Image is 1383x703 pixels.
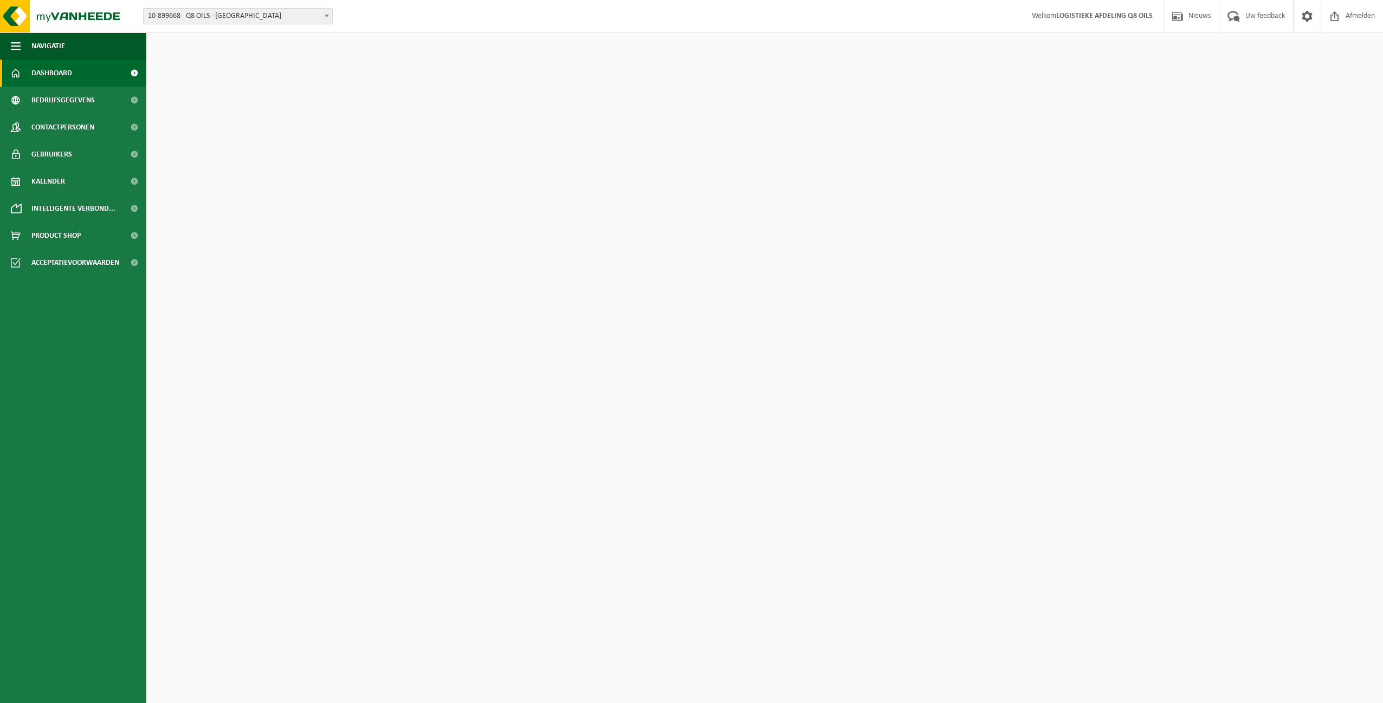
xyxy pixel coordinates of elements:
[31,87,95,114] span: Bedrijfsgegevens
[144,9,332,24] span: 10-899668 - Q8 OILS - ANTWERPEN
[31,168,65,195] span: Kalender
[1056,12,1153,20] strong: LOGISTIEKE AFDELING Q8 OILS
[31,114,94,141] span: Contactpersonen
[31,249,119,276] span: Acceptatievoorwaarden
[31,141,72,168] span: Gebruikers
[143,8,333,24] span: 10-899668 - Q8 OILS - ANTWERPEN
[31,222,81,249] span: Product Shop
[31,60,72,87] span: Dashboard
[31,32,65,60] span: Navigatie
[31,195,115,222] span: Intelligente verbond...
